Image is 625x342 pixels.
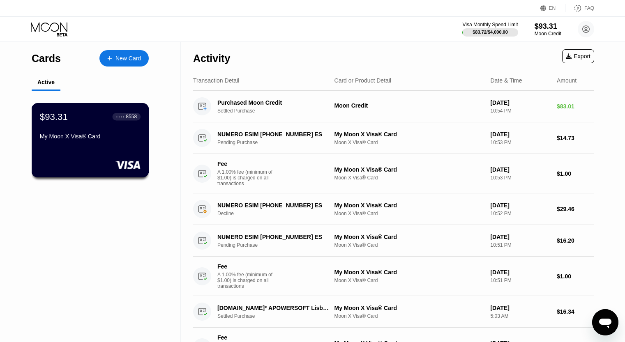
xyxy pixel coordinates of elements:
[592,309,618,335] iframe: Button to launch messaging window
[565,4,594,12] div: FAQ
[557,103,594,110] div: $83.01
[566,53,590,60] div: Export
[217,169,279,186] div: A 1.00% fee (minimum of $1.00) is charged on all transactions
[40,111,68,122] div: $93.31
[193,296,594,328] div: [DOMAIN_NAME]* APOWERSOFT Lisboa PTSettled PurchaseMy Moon X Visa® CardMoon X Visa® Card[DATE]5:0...
[217,334,275,341] div: Fee
[116,115,125,118] div: ● ● ● ●
[334,234,484,240] div: My Moon X Visa® Card
[193,154,594,193] div: FeeA 1.00% fee (minimum of $1.00) is charged on all transactionsMy Moon X Visa® CardMoon X Visa® ...
[334,269,484,275] div: My Moon X Visa® Card
[535,22,561,37] div: $93.31Moon Credit
[490,234,550,240] div: [DATE]
[217,242,339,248] div: Pending Purchase
[557,308,594,315] div: $16.34
[217,202,330,209] div: NUMERO ESIM [PHONE_NUMBER] ES
[557,237,594,244] div: $16.20
[535,22,561,31] div: $93.31
[193,122,594,154] div: NUMERO ESIM [PHONE_NUMBER] ESPending PurchaseMy Moon X Visa® CardMoon X Visa® Card[DATE]10:53 PM$...
[115,55,141,62] div: New Card
[99,50,149,67] div: New Card
[490,166,550,173] div: [DATE]
[217,140,339,145] div: Pending Purchase
[217,131,330,138] div: NUMERO ESIM [PHONE_NUMBER] ES
[217,211,339,216] div: Decline
[490,305,550,311] div: [DATE]
[32,103,148,177] div: $93.31● ● ● ●8558My Moon X Visa® Card
[334,313,484,319] div: Moon X Visa® Card
[557,206,594,212] div: $29.46
[217,234,330,240] div: NUMERO ESIM [PHONE_NUMBER] ES
[40,133,141,140] div: My Moon X Visa® Card
[334,102,484,109] div: Moon Credit
[217,108,339,114] div: Settled Purchase
[462,22,518,28] div: Visa Monthly Spend Limit
[540,4,565,12] div: EN
[562,49,594,63] div: Export
[217,161,275,167] div: Fee
[490,242,550,248] div: 10:51 PM
[490,269,550,275] div: [DATE]
[557,77,577,84] div: Amount
[334,140,484,145] div: Moon X Visa® Card
[217,263,275,270] div: Fee
[334,305,484,311] div: My Moon X Visa® Card
[193,53,230,64] div: Activity
[334,131,484,138] div: My Moon X Visa® Card
[37,79,55,85] div: Active
[490,131,550,138] div: [DATE]
[490,108,550,114] div: 10:54 PM
[334,211,484,216] div: Moon X Visa® Card
[490,175,550,181] div: 10:53 PM
[334,175,484,181] div: Moon X Visa® Card
[490,202,550,209] div: [DATE]
[490,140,550,145] div: 10:53 PM
[557,170,594,177] div: $1.00
[334,77,392,84] div: Card or Product Detail
[490,211,550,216] div: 10:52 PM
[490,313,550,319] div: 5:03 AM
[217,305,330,311] div: [DOMAIN_NAME]* APOWERSOFT Lisboa PT
[490,278,550,283] div: 10:51 PM
[549,5,556,11] div: EN
[193,193,594,225] div: NUMERO ESIM [PHONE_NUMBER] ESDeclineMy Moon X Visa® CardMoon X Visa® Card[DATE]10:52 PM$29.46
[557,135,594,141] div: $14.73
[462,22,518,37] div: Visa Monthly Spend Limit$83.72/$4,000.00
[334,242,484,248] div: Moon X Visa® Card
[217,99,330,106] div: Purchased Moon Credit
[193,257,594,296] div: FeeA 1.00% fee (minimum of $1.00) is charged on all transactionsMy Moon X Visa® CardMoon X Visa® ...
[490,99,550,106] div: [DATE]
[126,114,137,119] div: 8558
[535,31,561,37] div: Moon Credit
[334,166,484,173] div: My Moon X Visa® Card
[473,30,508,34] div: $83.72 / $4,000.00
[217,313,339,319] div: Settled Purchase
[32,53,61,64] div: Cards
[557,273,594,280] div: $1.00
[217,272,279,289] div: A 1.00% fee (minimum of $1.00) is charged on all transactions
[193,225,594,257] div: NUMERO ESIM [PHONE_NUMBER] ESPending PurchaseMy Moon X Visa® CardMoon X Visa® Card[DATE]10:51 PM$...
[490,77,522,84] div: Date & Time
[193,77,239,84] div: Transaction Detail
[193,91,594,122] div: Purchased Moon CreditSettled PurchaseMoon Credit[DATE]10:54 PM$83.01
[334,278,484,283] div: Moon X Visa® Card
[334,202,484,209] div: My Moon X Visa® Card
[584,5,594,11] div: FAQ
